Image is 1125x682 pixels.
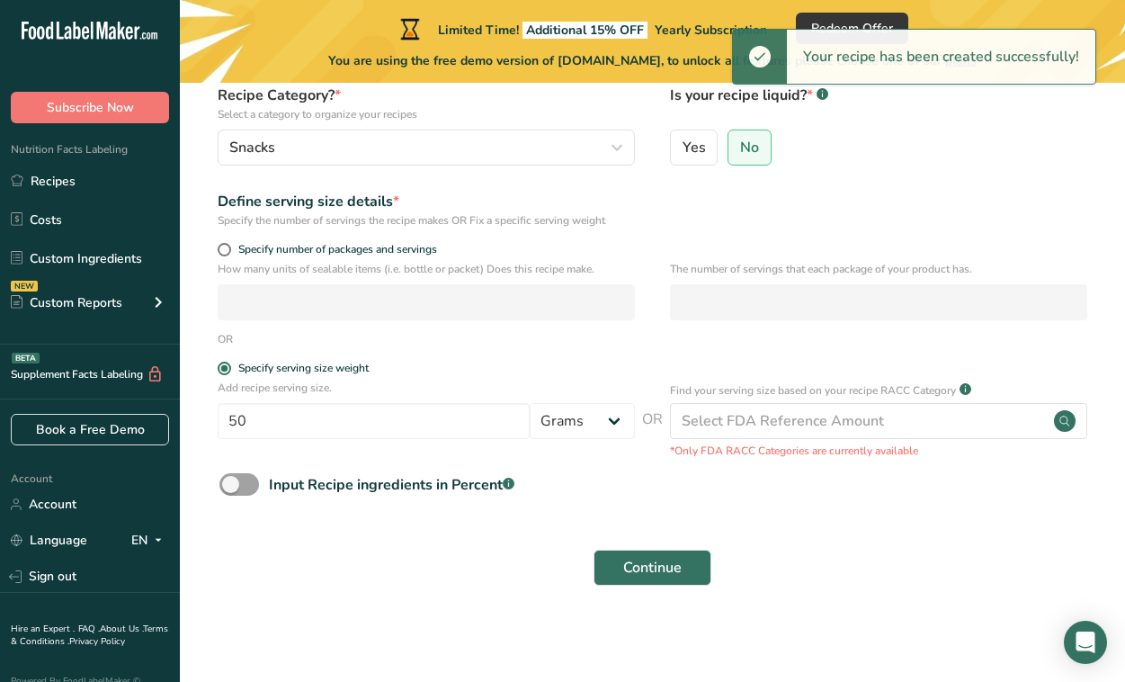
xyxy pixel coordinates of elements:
label: Recipe Category? [218,85,635,122]
div: Custom Reports [11,293,122,312]
p: *Only FDA RACC Categories are currently available [670,443,1087,459]
a: Terms & Conditions . [11,623,168,648]
a: Hire an Expert . [11,623,75,635]
p: The number of servings that each package of your product has. [670,261,1087,277]
button: Snacks [218,130,635,166]
div: Select FDA Reference Amount [682,410,884,432]
label: Is your recipe liquid? [670,85,1087,122]
a: Book a Free Demo [11,414,169,445]
span: Yes [683,139,706,157]
p: Select a category to organize your recipes [218,106,635,122]
div: BETA [12,353,40,363]
span: Subscribe Now [47,98,134,117]
span: Specify number of packages and servings [231,243,437,256]
span: Continue [623,557,682,579]
p: Add recipe serving size. [218,380,635,396]
button: Subscribe Now [11,92,169,123]
span: You are using the free demo version of [DOMAIN_NAME], to unlock all features please choose one of... [328,51,977,70]
input: Type your serving size here [218,403,530,439]
span: No [740,139,759,157]
div: EN [131,530,169,552]
span: Yearly Subscription [655,22,767,39]
a: FAQ . [78,623,100,635]
span: Redeem Offer [811,19,893,38]
span: OR [642,408,663,459]
span: Snacks [229,137,275,158]
a: Privacy Policy [69,635,125,648]
div: NEW [11,281,38,292]
p: Find your serving size based on your recipe RACC Category [670,382,956,399]
span: Additional 15% OFF [522,22,647,39]
div: Your recipe has been created successfully! [787,30,1095,84]
div: Open Intercom Messenger [1064,621,1107,664]
a: About Us . [100,623,143,635]
div: Specify the number of servings the recipe makes OR Fix a specific serving weight [218,212,635,229]
div: Specify serving size weight [238,362,369,375]
div: OR [218,331,233,347]
div: Input Recipe ingredients in Percent [269,474,514,496]
div: Limited Time! [397,18,767,40]
button: Continue [594,550,711,586]
button: Redeem Offer [796,13,908,44]
div: Define serving size details [218,191,635,212]
a: Language [11,525,87,556]
p: How many units of sealable items (i.e. bottle or packet) Does this recipe make. [218,261,635,277]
